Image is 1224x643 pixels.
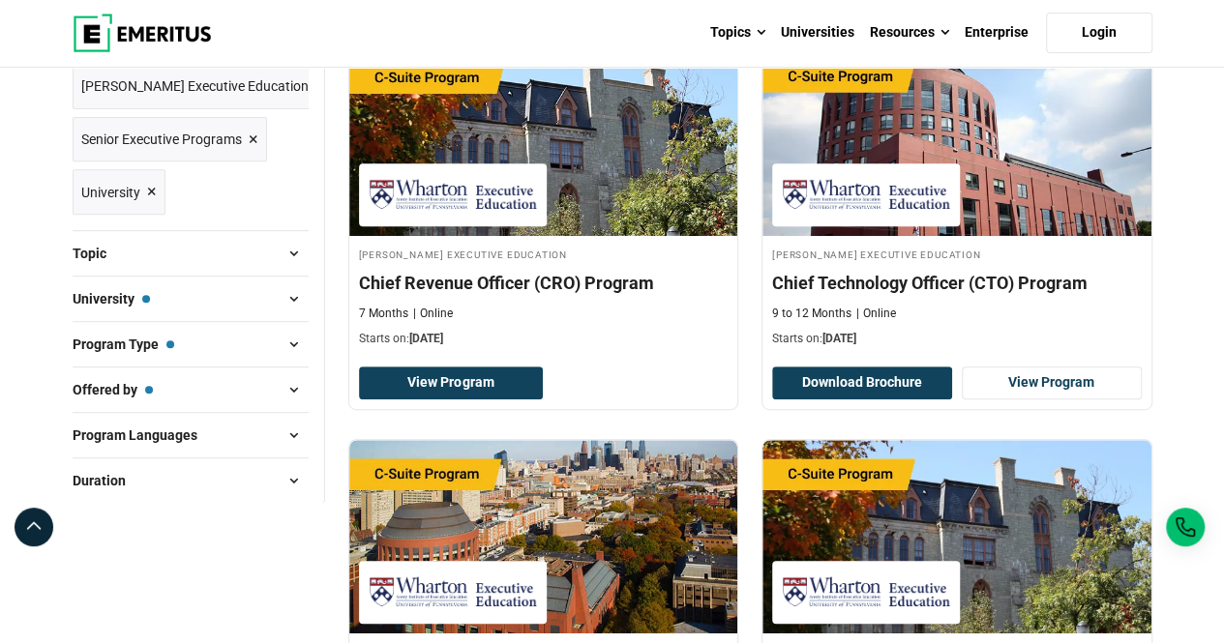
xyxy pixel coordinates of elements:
span: × [249,126,258,154]
a: Technology Course by Wharton Executive Education - September 18, 2025 Wharton Executive Education... [762,43,1151,358]
button: Program Type [73,330,309,359]
button: Program Languages [73,421,309,450]
a: Business Management Course by Wharton Executive Education - September 17, 2025 Wharton Executive ... [349,43,738,358]
span: University [73,288,150,309]
h4: [PERSON_NAME] Executive Education [772,246,1142,262]
span: × [147,178,157,206]
p: Starts on: [772,331,1142,347]
button: Topic [73,239,309,268]
span: Offered by [73,379,153,400]
a: View Program [962,366,1142,399]
p: 9 to 12 Months [772,306,851,322]
span: University [81,182,140,203]
span: [DATE] [409,332,443,345]
a: Senior Executive Programs × [73,117,267,162]
img: Global C-Suite Program | Online Leadership Course [349,440,738,633]
p: Online [856,306,896,322]
h4: [PERSON_NAME] Executive Education [359,246,729,262]
span: [DATE] [822,332,856,345]
button: Duration [73,466,309,495]
img: Chief Revenue Officer (CRO) Program | Online Business Management Course [349,43,738,236]
span: Program Type [73,334,174,355]
img: Wharton Executive Education [782,570,950,614]
button: University [73,284,309,313]
h4: Chief Revenue Officer (CRO) Program [359,271,729,295]
a: University × [73,169,165,215]
button: Download Brochure [772,366,952,399]
button: Offered by [73,375,309,404]
span: Topic [73,243,122,264]
p: Online [413,306,453,322]
a: Login [1046,13,1152,53]
span: Duration [73,470,141,491]
img: Wharton Executive Education [782,173,950,217]
p: Starts on: [359,331,729,347]
span: Senior Executive Programs [81,129,242,150]
span: Program Languages [73,424,213,446]
h4: Chief Technology Officer (CTO) Program [772,271,1142,295]
img: Wharton Executive Education [369,173,537,217]
img: Chief Technology Officer (CTO) Program | Online Technology Course [762,43,1151,236]
img: Chief Human Resources Officer (CHRO) Program | Online Human Resources Course [762,440,1151,633]
span: [PERSON_NAME] Executive Education [81,75,309,97]
a: [PERSON_NAME] Executive Education × [73,64,334,109]
a: View Program [359,366,544,399]
p: 7 Months [359,306,408,322]
img: Wharton Executive Education [369,570,537,614]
